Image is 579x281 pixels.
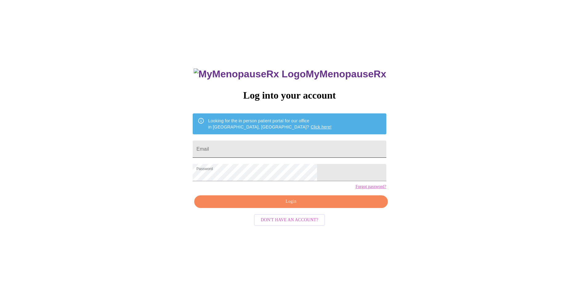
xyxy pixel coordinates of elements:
[194,68,306,80] img: MyMenopauseRx Logo
[254,214,325,226] button: Don't have an account?
[194,195,388,208] button: Login
[201,198,380,206] span: Login
[208,115,332,132] div: Looking for the in person patient portal for our office in [GEOGRAPHIC_DATA], [GEOGRAPHIC_DATA]?
[356,184,386,189] a: Forgot password?
[261,216,318,224] span: Don't have an account?
[252,217,327,222] a: Don't have an account?
[311,124,332,129] a: Click here!
[194,68,386,80] h3: MyMenopauseRx
[193,90,386,101] h3: Log into your account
